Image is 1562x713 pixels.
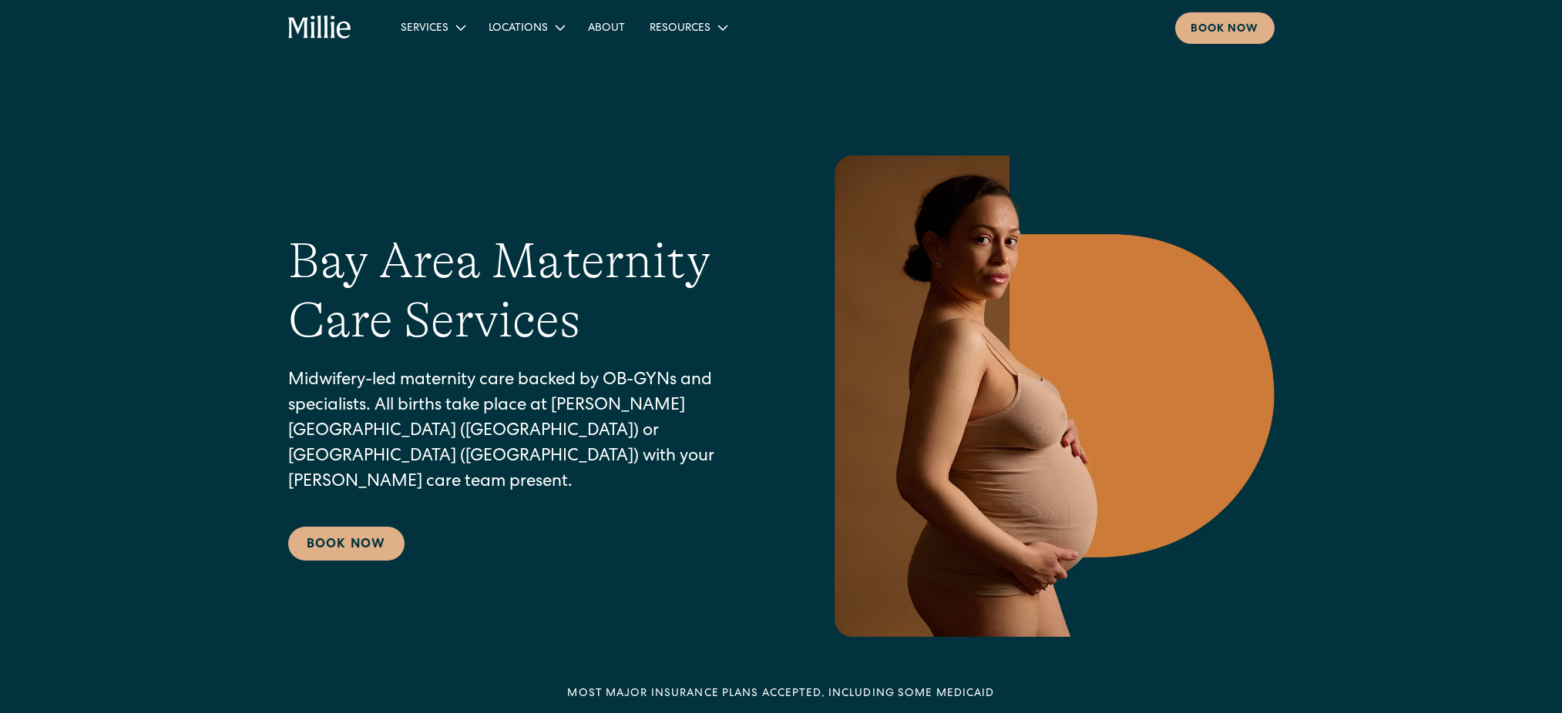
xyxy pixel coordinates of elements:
h1: Bay Area Maternity Care Services [288,232,763,350]
div: Services [388,15,476,40]
p: Midwifery-led maternity care backed by OB-GYNs and specialists. All births take place at [PERSON_... [288,369,763,496]
div: Resources [650,21,710,37]
div: Locations [489,21,548,37]
div: Services [401,21,448,37]
div: Locations [476,15,576,40]
div: MOST MAJOR INSURANCE PLANS ACCEPTED, INCLUDING some MEDICAID [567,686,994,702]
a: About [576,15,637,40]
img: Pregnant woman in neutral underwear holding her belly, standing in profile against a warm-toned g... [825,156,1275,637]
a: home [288,15,352,40]
div: Resources [637,15,738,40]
a: Book now [1175,12,1275,44]
a: Book Now [288,527,405,561]
div: Book now [1191,22,1259,38]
